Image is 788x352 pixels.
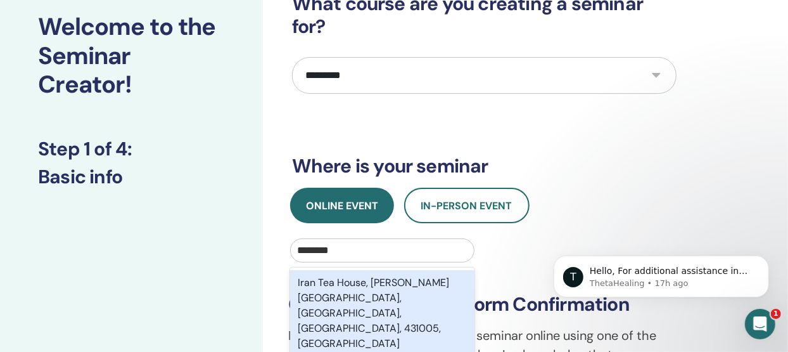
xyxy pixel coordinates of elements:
h3: Step 1 of 4 : [38,138,225,160]
h3: Online Teaching Platform Confirmation [288,293,680,316]
span: Online Event [306,199,378,212]
iframe: Intercom live chat [745,309,775,339]
span: In-Person Event [421,199,512,212]
iframe: Intercom notifications message [535,229,788,318]
h3: Where is your seminar [292,155,677,178]
span: 1 [771,309,781,319]
h3: Basic info [38,166,225,188]
button: Online Event [290,188,394,223]
button: In-Person Event [404,188,530,223]
h2: Welcome to the Seminar Creator! [38,13,225,100]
